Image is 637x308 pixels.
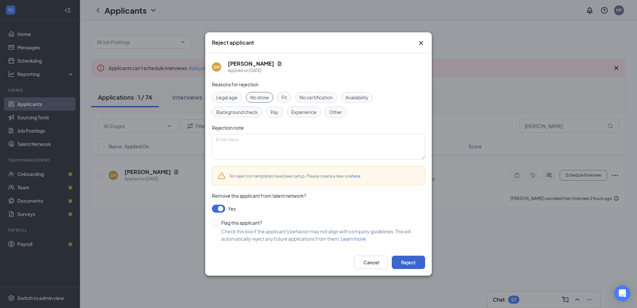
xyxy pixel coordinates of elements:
[214,64,220,70] div: SM
[216,94,238,101] span: Legal age
[221,228,411,242] span: Check this box if the applicant's behavior may not align with company guidelines. This will autom...
[228,67,282,74] div: Applied on [DATE]
[392,256,425,269] button: Reject
[614,285,630,301] div: Open Intercom Messenger
[417,39,425,47] svg: Cross
[212,39,254,46] h3: Reject applicant
[228,60,274,67] h5: [PERSON_NAME]
[282,94,287,101] span: Fit
[300,94,333,101] span: No certification
[218,172,226,180] svg: Warning
[271,108,279,116] span: Pay
[228,205,236,213] span: Yes
[212,125,244,131] span: Rejection note
[277,61,282,66] svg: Document
[341,236,367,242] a: Learn more.
[250,94,269,101] span: No show
[352,174,360,179] a: here
[230,174,361,179] span: No rejection templates have been setup. Please create a new one .
[291,108,317,116] span: Experience
[212,81,259,87] span: Reasons for rejection
[354,256,388,269] button: Cancel
[345,94,368,101] span: Availability
[212,193,306,199] span: Remove this applicant from talent network?
[417,39,425,47] button: Close
[216,108,258,116] span: Background check
[329,108,342,116] span: Other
